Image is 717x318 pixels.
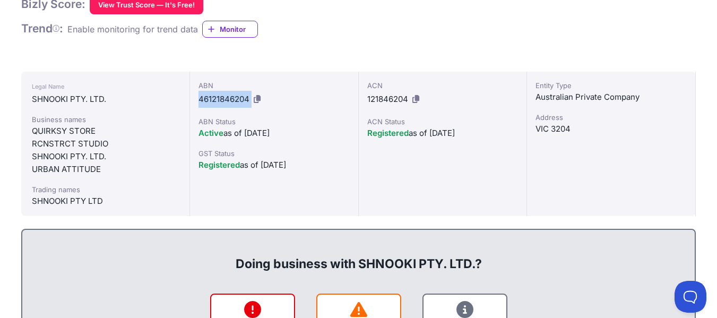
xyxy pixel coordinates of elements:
[367,128,409,138] span: Registered
[367,94,408,104] span: 121846204
[32,184,179,195] div: Trading names
[32,93,179,106] div: SHNOOKI PTY. LTD.
[535,112,687,123] div: Address
[198,160,240,170] span: Registered
[535,91,687,104] div: Australian Private Company
[67,23,198,36] div: Enable monitoring for trend data
[535,123,687,135] div: VIC 3204
[32,80,179,93] div: Legal Name
[675,281,706,313] iframe: Toggle Customer Support
[32,137,179,150] div: RCNSTRCT STUDIO
[367,127,519,140] div: as of [DATE]
[32,125,179,137] div: QUIRKSY STORE
[32,114,179,125] div: Business names
[33,238,684,272] div: Doing business with SHNOOKI PTY. LTD.?
[198,159,350,171] div: as of [DATE]
[202,21,258,38] a: Monitor
[220,24,257,35] span: Monitor
[198,127,350,140] div: as of [DATE]
[198,148,350,159] div: GST Status
[32,195,179,208] div: SHNOOKI PTY LTD
[367,116,519,127] div: ACN Status
[21,22,63,35] span: Trend :
[32,150,179,163] div: SHNOOKI PTY. LTD.
[198,116,350,127] div: ABN Status
[198,128,223,138] span: Active
[198,94,249,104] span: 46121846204
[198,80,350,91] div: ABN
[32,163,179,176] div: URBAN ATTITUDE
[367,80,519,91] div: ACN
[535,80,687,91] div: Entity Type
